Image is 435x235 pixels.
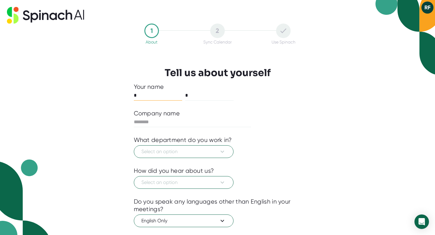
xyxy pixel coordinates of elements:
[134,136,232,144] div: What department do you work in?
[414,214,429,229] div: Open Intercom Messenger
[203,40,232,44] div: Sync Calendar
[134,214,234,227] button: English Only
[144,24,159,38] div: 1
[141,179,226,186] span: Select an option
[141,217,226,224] span: English Only
[421,2,433,14] button: RF
[146,40,157,44] div: About
[134,167,214,175] div: How did you hear about us?
[134,198,301,213] div: Do you speak any languages other than English in your meetings?
[272,40,295,44] div: Use Spinach
[134,83,301,91] div: Your name
[210,24,225,38] div: 2
[134,145,234,158] button: Select an option
[141,148,226,155] span: Select an option
[134,110,180,117] div: Company name
[134,176,234,189] button: Select an option
[165,67,271,79] h3: Tell us about yourself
